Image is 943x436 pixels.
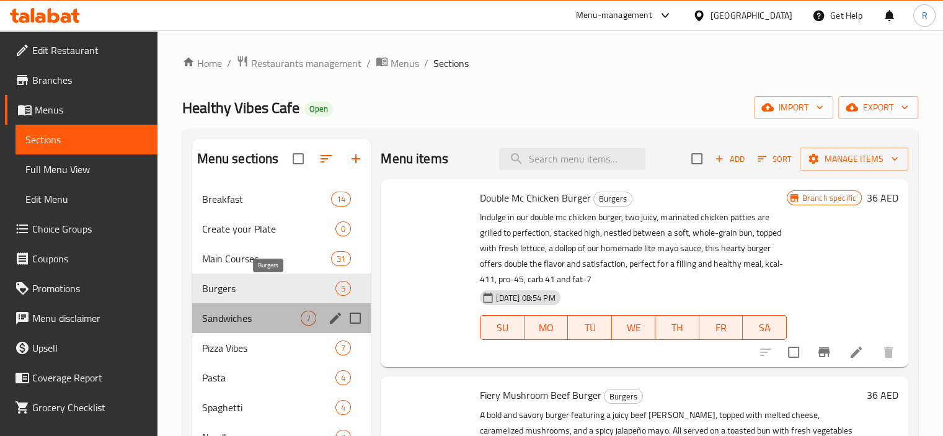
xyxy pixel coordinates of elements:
span: Burgers [594,192,632,206]
span: 4 [336,372,350,384]
span: 4 [336,402,350,414]
span: Add [713,152,746,166]
div: Main Courses31 [192,244,371,274]
span: WE [617,319,651,337]
button: WE [612,315,656,340]
span: Branch specific [797,192,861,204]
span: Breakfast [202,192,332,207]
a: Full Menu View [15,154,157,184]
span: Edit Restaurant [32,43,148,58]
nav: breadcrumb [182,55,918,71]
div: Pizza Vibes7 [192,333,371,363]
a: Grocery Checklist [5,393,157,422]
span: 5 [336,283,350,295]
div: Burgers5 [192,274,371,303]
span: Restaurants management [251,56,361,71]
li: / [366,56,371,71]
span: 7 [301,313,316,324]
p: Indulge in our double mc chicken burger, two juicy, marinated chicken patties are grilled to perf... [480,210,786,287]
button: MO [525,315,569,340]
h2: Menu items [381,149,448,168]
span: R [921,9,927,22]
span: Edit Menu [25,192,148,207]
div: items [331,192,351,207]
h6: 36 AED [867,386,898,404]
a: Home [182,56,222,71]
div: Breakfast14 [192,184,371,214]
a: Restaurants management [236,55,361,71]
div: items [335,281,351,296]
span: Fiery Mushroom Beef Burger [480,386,601,404]
button: SU [480,315,524,340]
span: Upsell [32,340,148,355]
span: TU [573,319,607,337]
span: Full Menu View [25,162,148,177]
span: Promotions [32,281,148,296]
div: [GEOGRAPHIC_DATA] [711,9,792,22]
button: Add section [341,144,371,174]
a: Menus [5,95,157,125]
span: Coupons [32,251,148,266]
div: Sandwiches7edit [192,303,371,333]
span: Menus [35,102,148,117]
span: Create your Plate [202,221,336,236]
div: items [335,400,351,415]
div: Open [304,102,333,117]
div: Menu-management [576,8,652,23]
button: delete [874,337,903,367]
button: Sort [755,149,795,169]
span: Select to update [781,339,807,365]
span: Branches [32,73,148,87]
a: Sections [15,125,157,154]
a: Menu disclaimer [5,303,157,333]
div: items [335,340,351,355]
button: SA [743,315,787,340]
li: / [424,56,428,71]
div: Burgers [604,389,643,404]
button: export [838,96,918,119]
span: Sort [758,152,792,166]
a: Menus [376,55,419,71]
a: Edit Restaurant [5,35,157,65]
span: SU [485,319,519,337]
div: Burgers [593,192,632,207]
input: search [499,148,645,170]
span: Sandwiches [202,311,301,326]
a: Edit menu item [849,345,864,360]
span: Select all sections [285,146,311,172]
span: Pasta [202,370,336,385]
div: items [331,251,351,266]
span: import [764,100,823,115]
li: / [227,56,231,71]
span: Burgers [202,281,336,296]
a: Coverage Report [5,363,157,393]
button: FR [699,315,743,340]
div: items [335,370,351,385]
span: Menus [391,56,419,71]
span: Open [304,104,333,114]
button: edit [326,309,345,327]
h2: Menu sections [197,149,279,168]
span: Healthy Vibes Cafe [182,94,299,122]
span: 7 [336,342,350,354]
span: 14 [332,194,350,205]
span: Grocery Checklist [32,400,148,415]
span: Spaghetti [202,400,336,415]
span: FR [704,319,738,337]
span: Double Mc Chicken Burger [480,189,591,207]
span: Sections [25,132,148,147]
span: Sections [433,56,469,71]
button: import [754,96,833,119]
span: 31 [332,253,350,265]
span: Main Courses [202,251,332,266]
span: Pizza Vibes [202,340,336,355]
span: Sort sections [311,144,341,174]
span: [DATE] 08:54 PM [491,292,560,304]
button: Add [710,149,750,169]
div: Spaghetti4 [192,393,371,422]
